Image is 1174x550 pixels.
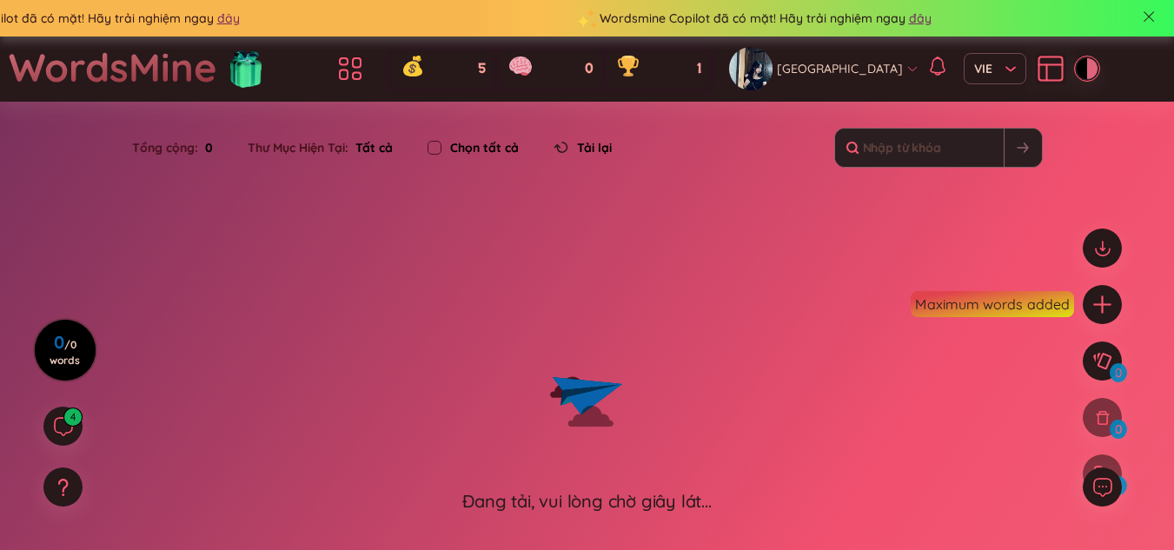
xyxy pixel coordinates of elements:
[478,59,486,78] span: 5
[45,335,84,367] h3: 0
[229,42,263,94] img: flashSalesIcon.a7f4f837.png
[777,59,903,78] span: [GEOGRAPHIC_DATA]
[909,9,932,28] span: đây
[1091,294,1113,315] span: plus
[348,140,393,156] span: Tất cả
[9,36,217,98] a: WordsMine
[729,47,777,90] a: avatar
[50,338,80,367] span: / 0 words
[835,129,1004,167] input: Nhập từ khóa
[585,59,594,78] span: 0
[697,59,701,78] span: 1
[132,129,230,166] div: Tổng cộng :
[198,138,213,157] span: 0
[70,410,76,423] span: 4
[577,138,612,157] span: Tải lại
[217,9,240,28] span: đây
[462,489,711,514] div: Đang tải, vui lòng chờ giây lát...
[729,47,773,90] img: avatar
[450,138,519,157] label: Chọn tất cả
[230,129,410,166] div: Thư Mục Hiện Tại :
[974,60,1016,77] span: VIE
[64,408,82,426] sup: 4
